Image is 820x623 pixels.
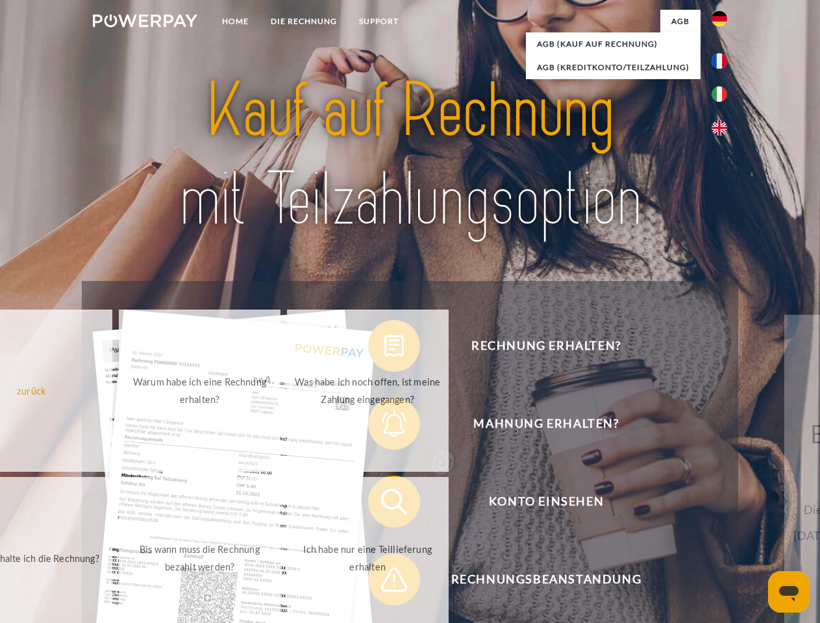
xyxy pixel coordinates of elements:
[295,541,441,576] div: Ich habe nur eine Teillieferung erhalten
[368,398,706,450] button: Mahnung erhalten?
[260,10,348,33] a: DIE RECHNUNG
[712,53,727,69] img: fr
[712,120,727,136] img: en
[295,373,441,408] div: Was habe ich noch offen, ist meine Zahlung eingegangen?
[348,10,410,33] a: SUPPORT
[387,554,705,605] span: Rechnungsbeanstandung
[368,554,706,605] button: Rechnungsbeanstandung
[712,86,727,102] img: it
[387,320,705,372] span: Rechnung erhalten?
[368,476,706,528] button: Konto einsehen
[387,476,705,528] span: Konto einsehen
[127,541,273,576] div: Bis wann muss die Rechnung bezahlt werden?
[211,10,260,33] a: Home
[526,56,701,79] a: AGB (Kreditkonto/Teilzahlung)
[93,14,197,27] img: logo-powerpay-white.svg
[712,11,727,27] img: de
[660,10,701,33] a: agb
[526,32,701,56] a: AGB (Kauf auf Rechnung)
[124,62,696,249] img: title-powerpay_de.svg
[387,398,705,450] span: Mahnung erhalten?
[368,320,706,372] button: Rechnung erhalten?
[127,373,273,408] div: Warum habe ich eine Rechnung erhalten?
[287,310,449,472] a: Was habe ich noch offen, ist meine Zahlung eingegangen?
[768,571,810,613] iframe: Schaltfläche zum Öffnen des Messaging-Fensters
